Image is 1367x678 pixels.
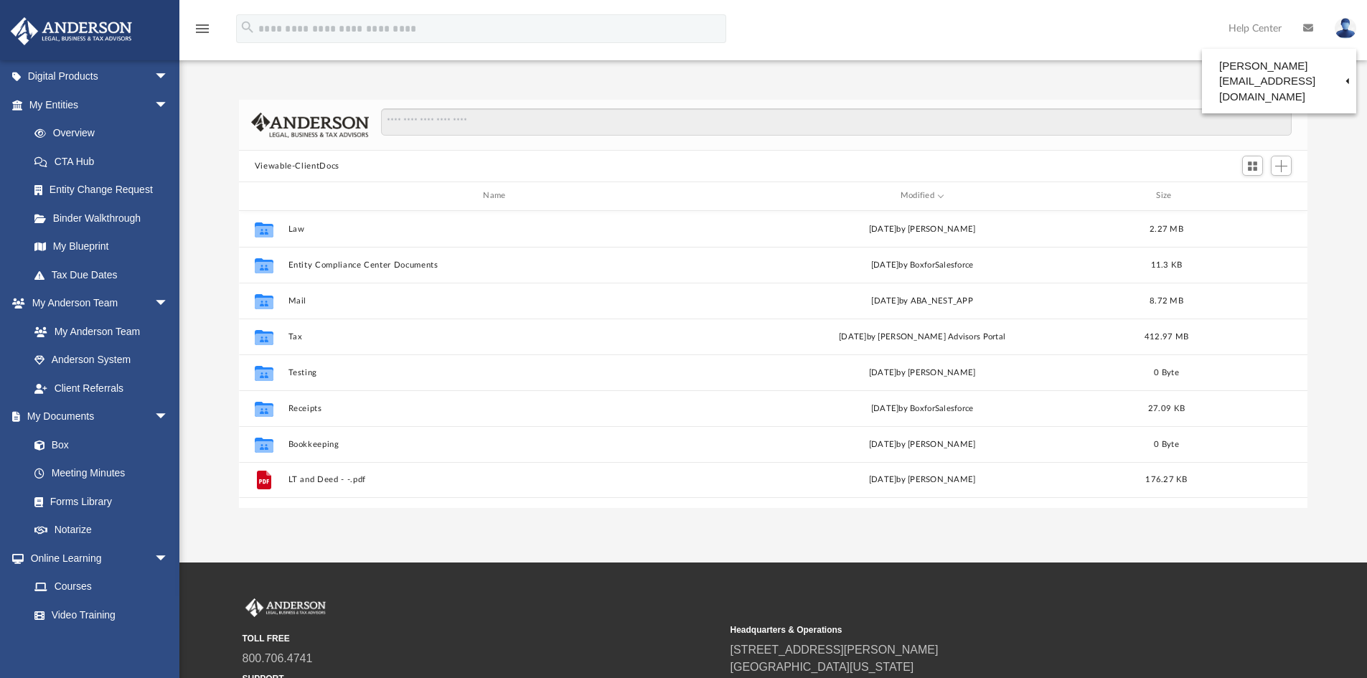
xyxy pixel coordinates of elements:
div: Size [1137,189,1195,202]
a: Forms Library [20,487,176,516]
i: menu [194,20,211,37]
span: arrow_drop_down [154,90,183,120]
a: 800.706.4741 [243,652,313,664]
span: 0 Byte [1154,440,1179,448]
span: arrow_drop_down [154,289,183,319]
span: 176.27 KB [1145,476,1187,484]
a: [STREET_ADDRESS][PERSON_NAME] [731,644,939,656]
img: Anderson Advisors Platinum Portal [243,598,329,617]
a: Client Referrals [20,374,183,402]
button: Switch to Grid View [1242,156,1264,176]
button: Entity Compliance Center Documents [288,260,706,270]
span: 0 Byte [1154,368,1179,376]
span: 27.09 KB [1148,404,1185,412]
div: [DATE] by BoxforSalesforce [713,258,1131,271]
button: Law [288,225,706,234]
button: Viewable-ClientDocs [255,160,339,173]
img: Anderson Advisors Platinum Portal [6,17,136,45]
a: menu [194,27,211,37]
small: Headquarters & Operations [731,623,1208,636]
div: [DATE] by [PERSON_NAME] [713,366,1131,379]
div: Modified [713,189,1132,202]
a: Online Learningarrow_drop_down [10,544,183,573]
div: [DATE] by [PERSON_NAME] [713,438,1131,451]
span: arrow_drop_down [154,544,183,573]
div: [DATE] by [PERSON_NAME] [713,222,1131,235]
a: Notarize [20,516,183,545]
a: My Anderson Team [20,317,176,346]
span: arrow_drop_down [154,402,183,432]
button: Add [1271,156,1292,176]
div: id [1201,189,1302,202]
a: Resources [20,629,183,658]
span: arrow_drop_down [154,62,183,92]
a: [PERSON_NAME][EMAIL_ADDRESS][DOMAIN_NAME] [1202,52,1356,110]
a: Box [20,430,176,459]
input: Search files and folders [381,108,1292,136]
a: My Blueprint [20,232,183,261]
span: 8.72 MB [1150,296,1183,304]
a: My Entitiesarrow_drop_down [10,90,190,119]
button: Bookkeeping [288,440,706,449]
div: [DATE] by BoxforSalesforce [713,402,1131,415]
a: Tax Due Dates [20,260,190,289]
small: TOLL FREE [243,632,720,645]
button: Tax [288,332,706,342]
i: search [240,19,255,35]
button: Testing [288,368,706,377]
a: Overview [20,119,190,148]
div: [DATE] by [PERSON_NAME] Advisors Portal [713,330,1131,343]
a: My Documentsarrow_drop_down [10,402,183,431]
div: id [245,189,281,202]
a: Digital Productsarrow_drop_down [10,62,190,91]
a: Courses [20,573,183,601]
span: 412.97 MB [1145,332,1188,340]
div: Name [287,189,706,202]
button: Receipts [288,404,706,413]
a: Entity Change Request [20,176,190,204]
span: 2.27 MB [1150,225,1183,232]
div: [DATE] by [PERSON_NAME] [713,474,1131,486]
span: 11.3 KB [1150,260,1182,268]
button: Mail [288,296,706,306]
a: Video Training [20,601,176,629]
a: CTA Hub [20,147,190,176]
a: Anderson System [20,346,183,375]
div: grid [239,211,1308,508]
img: User Pic [1335,18,1356,39]
a: Meeting Minutes [20,459,183,488]
a: Binder Walkthrough [20,204,190,232]
button: LT and Deed - -.pdf [288,475,706,484]
a: My Anderson Teamarrow_drop_down [10,289,183,318]
div: [DATE] by ABA_NEST_APP [713,294,1131,307]
a: [GEOGRAPHIC_DATA][US_STATE] [731,661,914,673]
